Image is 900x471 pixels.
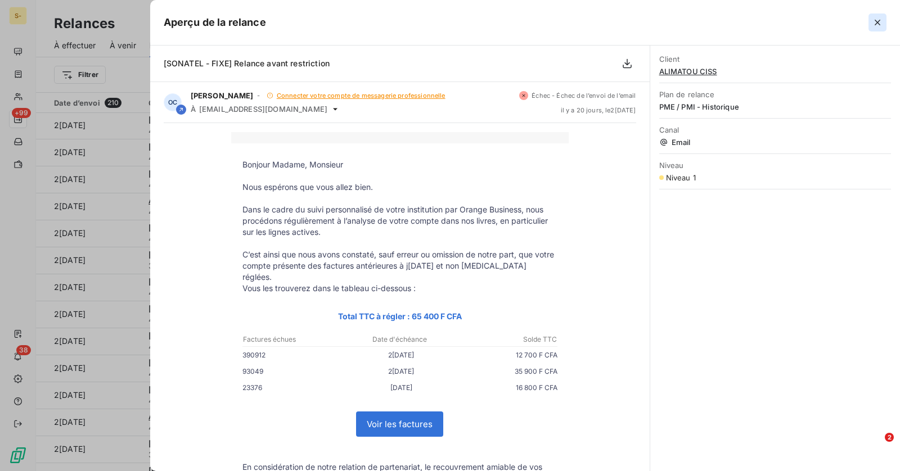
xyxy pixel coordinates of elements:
[453,365,557,377] p: 35 900 F CFA
[532,92,636,99] span: Échec - Échec de l’envoi de l’email
[242,349,349,361] p: 390912
[349,382,453,393] p: [DATE]
[885,433,894,442] span: 2
[453,349,557,361] p: 12 700 F CFA
[453,334,557,345] p: Solde TTC
[242,182,557,193] p: Nous espérons que vous allez bien.
[164,15,266,30] h5: Aperçu de la relance
[191,91,254,100] span: [PERSON_NAME]
[164,93,182,111] div: OC
[348,334,452,345] p: Date d'échéance
[242,283,557,294] p: Vous les trouverez dans le tableau ci-dessous :
[257,92,260,99] span: -
[242,159,557,170] p: Bonjour Madame, Monsieur
[862,433,889,460] iframe: Intercom live chat
[659,138,891,147] span: Email
[659,125,891,134] span: Canal
[164,58,330,68] span: [SONATEL - FIXE] Relance avant restriction
[659,161,891,170] span: Niveau
[199,105,327,114] span: [EMAIL_ADDRESS][DOMAIN_NAME]
[659,102,891,111] span: PME / PMI - Historique
[666,173,696,182] span: Niveau 1
[277,92,445,99] span: Connecter votre compte de messagerie professionnelle
[659,67,891,76] span: ALIMATOU CISS
[242,204,557,238] p: Dans le cadre du suivi personnalisé de votre institution par Orange Business, nous procédons régu...
[659,55,891,64] span: Client
[242,249,557,283] p: C’est ainsi que nous avons constaté, sauf erreur ou omission de notre part, que votre compte prés...
[357,412,443,436] a: Voir les factures
[349,349,453,361] p: 2[DATE]
[242,310,557,323] p: Total TTC à régler : 65 400 F CFA
[561,107,636,114] span: il y a 20 jours , le 2[DATE]
[453,382,557,393] p: 16 800 F CFA
[242,365,349,377] p: 93049
[349,365,453,377] p: 2[DATE]
[191,105,196,114] span: À
[242,382,349,393] p: 23376
[243,334,347,345] p: Factures échues
[659,90,891,99] span: Plan de relance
